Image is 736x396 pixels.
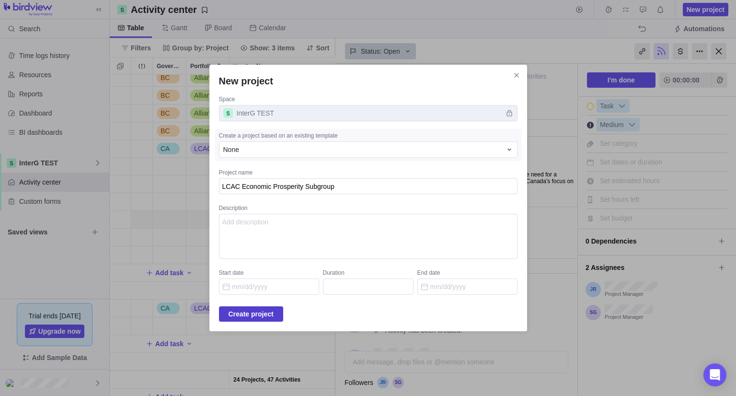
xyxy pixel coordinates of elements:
input: End date [417,279,517,295]
div: Project name [219,169,517,178]
p: At the 2025 LCAC Leadership meeting in Feb, the Leaders identified the need for a Economic Reconc... [10,34,239,54]
div: Space [219,95,517,105]
div: Create a project based on an existing template [219,132,517,141]
div: Duration [323,269,414,279]
input: Start date [219,279,319,295]
div: Start date [219,269,319,279]
span: Create project [229,308,274,320]
h2: New project [219,74,517,88]
textarea: Project name [219,178,517,195]
span: Create project [219,306,283,322]
input: Duration [323,279,414,295]
p: Formed in [DATE]. Meets as needed. [10,9,239,16]
div: Open Intercom Messenger [703,363,726,386]
textarea: Description [219,214,517,259]
div: Description [219,204,517,214]
span: None [223,145,239,154]
div: New project [209,65,527,332]
span: Close [510,69,523,82]
div: End date [417,269,517,279]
